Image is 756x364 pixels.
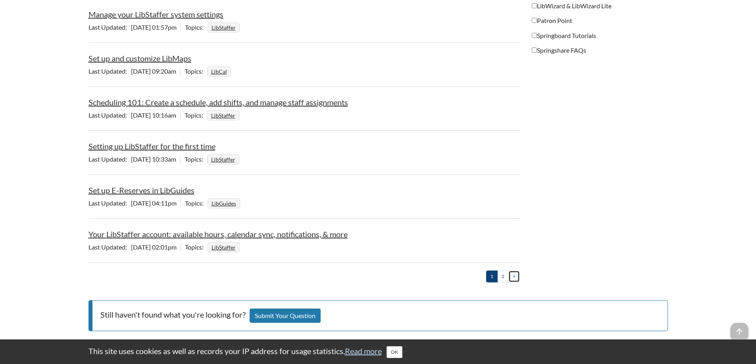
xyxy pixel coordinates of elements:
[387,346,402,358] button: Close
[185,155,207,163] span: Topics
[207,155,241,163] ul: Topics
[185,23,208,31] span: Topics
[88,23,181,31] span: [DATE] 01:57pm
[210,66,228,77] a: LibCal
[210,110,237,121] a: LibStaffer
[207,67,233,75] ul: Topics
[208,243,242,251] ul: Topics
[81,345,676,358] div: This site uses cookies as well as records your IP address for usage statistics.
[88,10,223,19] a: Manage your LibStaffer system settings
[88,23,131,31] span: Last Updated
[88,155,180,163] span: [DATE] 10:33am
[532,46,586,55] label: Springshare FAQs
[486,271,498,282] a: 1
[88,53,191,63] a: Set up and customize LibMaps
[208,23,242,31] ul: Topics
[185,111,207,119] span: Topics
[88,97,348,107] a: Scheduling 101: Create a schedule, add shifts, and manage staff assignments
[532,3,537,8] input: LibWizard & LibWizard Lite
[497,271,509,282] a: 2
[486,271,520,282] ul: Pagination of search results
[532,48,537,53] input: Springshare FAQs
[210,154,237,165] a: LibStaffer
[185,67,207,75] span: Topics
[88,229,348,239] a: Your LibStaffer account: available hours, calendar sync, notifications, & more
[185,243,208,251] span: Topics
[88,185,194,195] a: Set up E-Reserves in LibGuides
[532,31,596,40] label: Springboard Tutorials
[88,67,131,75] span: Last Updated
[731,324,748,333] a: arrow_upward
[210,22,237,33] a: LibStaffer
[88,243,181,251] span: [DATE] 02:01pm
[210,198,237,209] a: LibGuides
[88,155,131,163] span: Last Updated
[208,199,242,207] ul: Topics
[210,242,237,253] a: LibStaffer
[532,33,537,38] input: Springboard Tutorials
[250,309,321,323] a: Submit Your Question
[532,2,612,10] label: LibWizard & LibWizard Lite
[88,199,131,207] span: Last Updated
[345,346,382,356] a: Read more
[88,300,668,332] p: Still haven't found what you're looking for?
[88,141,215,151] a: Setting up LibStaffer for the first time
[88,111,131,119] span: Last Updated
[508,271,520,282] a: >
[731,323,748,340] span: arrow_upward
[532,16,572,25] label: Patron Point
[207,111,241,119] ul: Topics
[88,199,181,207] span: [DATE] 04:11pm
[532,18,537,23] input: Patron Point
[185,199,208,207] span: Topics
[88,111,180,119] span: [DATE] 10:16am
[88,67,180,75] span: [DATE] 09:20am
[88,243,131,251] span: Last Updated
